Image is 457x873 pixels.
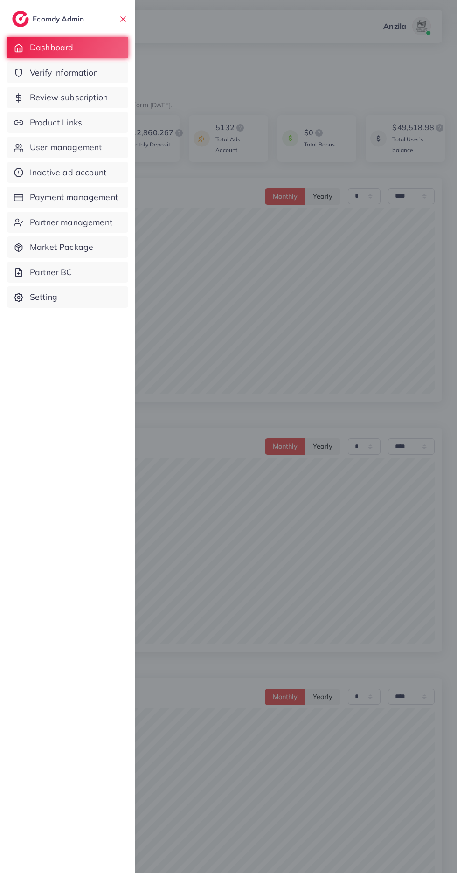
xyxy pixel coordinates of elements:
span: Dashboard [30,42,73,54]
span: Payment management [30,191,118,203]
span: Inactive ad account [30,166,106,179]
span: Verify information [30,67,98,79]
h2: Ecomdy Admin [33,14,86,23]
span: User management [30,141,102,153]
span: Partner BC [30,266,72,278]
a: logoEcomdy Admin [12,11,86,27]
span: Partner management [30,216,112,229]
a: User management [7,137,128,158]
a: Partner management [7,212,128,233]
span: Market Package [30,241,93,253]
a: Inactive ad account [7,162,128,183]
img: logo [12,11,29,27]
a: Verify information [7,62,128,83]
a: Payment management [7,187,128,208]
span: Product Links [30,117,82,129]
a: Partner BC [7,262,128,283]
span: Setting [30,291,57,303]
a: Product Links [7,112,128,133]
a: Review subscription [7,87,128,108]
a: Setting [7,286,128,308]
a: Market Package [7,236,128,258]
a: Dashboard [7,37,128,58]
span: Review subscription [30,91,108,104]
